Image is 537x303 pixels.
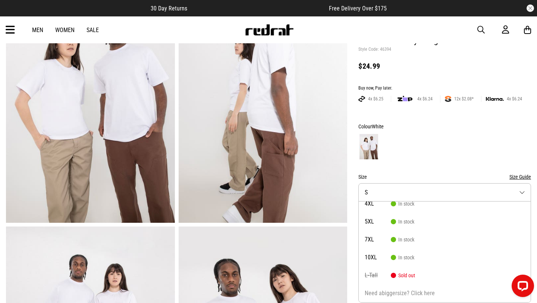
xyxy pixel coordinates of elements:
[358,62,531,71] div: $24.99
[358,47,531,53] p: Style Code: 46394
[391,272,415,278] span: Sold out
[329,5,387,12] span: Free Delivery Over $175
[391,219,414,225] span: In stock
[358,96,365,102] img: AFTERPAY
[151,5,187,12] span: 30 Day Returns
[372,124,384,129] span: White
[359,134,378,159] img: White
[391,254,414,260] span: In stock
[486,97,504,101] img: KLARNA
[245,24,294,35] img: Redrat logo
[414,96,436,102] span: 4x $6.24
[87,26,99,34] a: Sale
[365,189,368,196] span: S
[32,26,43,34] a: Men
[55,26,75,34] a: Women
[202,4,314,12] iframe: Customer reviews powered by Trustpilot
[398,95,412,103] img: zip
[504,96,525,102] span: 4x $6.24
[445,96,451,102] img: SPLITPAY
[358,172,531,181] div: Size
[365,254,391,260] span: 10XL
[365,96,386,102] span: 4x $6.25
[365,272,391,278] span: L-Tall
[391,201,414,207] span: In stock
[451,96,477,102] span: 12x $2.08*
[365,219,391,225] span: 5XL
[358,183,531,202] button: S
[359,284,531,302] a: Need abiggersize? Click here
[391,237,414,243] span: In stock
[382,290,397,297] span: bigger
[365,237,391,243] span: 7XL
[358,85,531,91] div: Buy now, Pay later.
[509,172,531,181] button: Size Guide
[506,272,537,303] iframe: LiveChat chat widget
[365,201,391,207] span: 4XL
[358,122,531,131] div: Colour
